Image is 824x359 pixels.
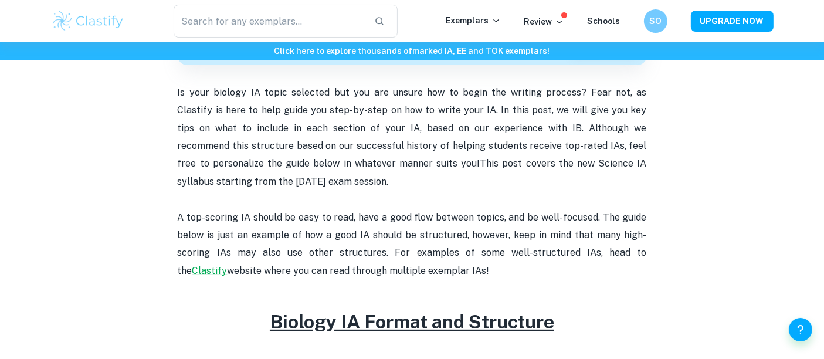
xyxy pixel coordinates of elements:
[174,5,365,38] input: Search for any exemplars...
[178,84,647,191] p: Is your biology IA topic selected but you are unsure how to begin the writing process? Fear not, ...
[644,9,667,33] button: SO
[588,16,620,26] a: Schools
[524,15,564,28] p: Review
[789,318,812,341] button: Help and Feedback
[178,209,647,280] p: A top-scoring IA should be easy to read, have a good flow between topics, and be well-focused. Th...
[2,45,822,57] h6: Click here to explore thousands of marked IA, EE and TOK exemplars !
[691,11,774,32] button: UPGRADE NOW
[178,158,649,187] span: This post covers the new Science IA syllabus starting from the [DATE] exam session.
[446,14,501,27] p: Exemplars
[270,311,554,333] u: Biology IA Format and Structure
[192,265,228,276] a: Clastify
[649,15,662,28] h6: SO
[51,9,126,33] img: Clastify logo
